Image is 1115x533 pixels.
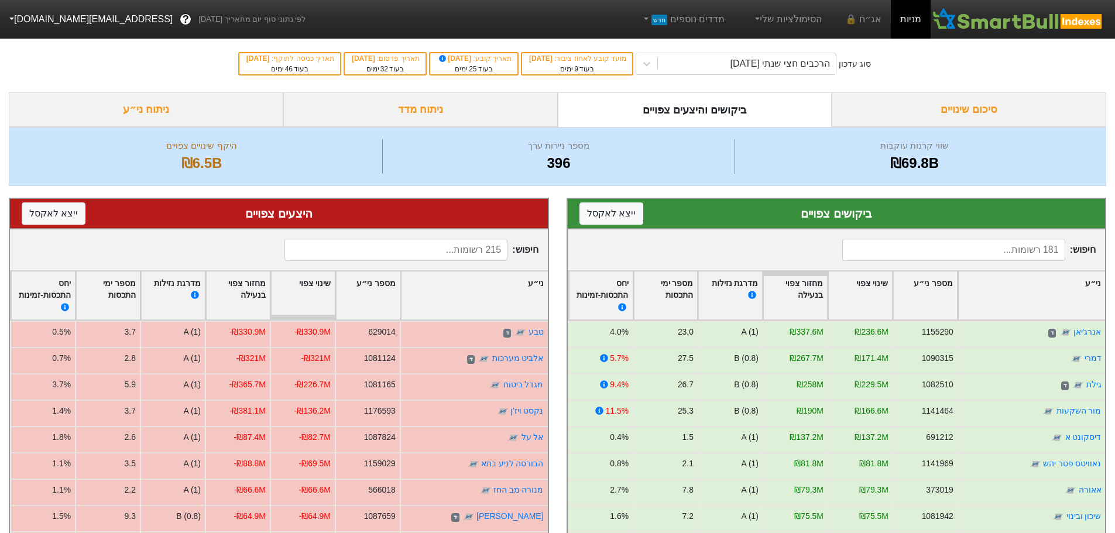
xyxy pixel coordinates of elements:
[451,513,459,522] span: ד
[24,153,379,174] div: ₪6.5B
[741,458,758,470] div: A (1)
[386,153,732,174] div: 396
[229,379,266,391] div: -₪365.7M
[842,239,1065,261] input: 181 רשומות...
[677,379,693,391] div: 26.7
[855,431,888,443] div: ₪137.2M
[855,326,888,338] div: ₪236.6M
[730,57,831,71] div: הרכבים חצי שנתי [DATE]
[284,239,507,261] input: 215 רשומות...
[677,326,693,338] div: 23.0
[763,271,827,320] div: Toggle SortBy
[574,65,578,73] span: 9
[145,277,201,314] div: מדרגת נזילות
[682,510,693,522] div: 7.2
[436,64,512,74] div: בעוד ימים
[229,405,266,417] div: -₪381.1M
[1072,380,1084,391] img: tase link
[184,431,201,443] div: A (1)
[958,271,1105,320] div: Toggle SortBy
[184,352,201,364] div: A (1)
[1051,432,1063,444] img: tase link
[503,329,511,338] span: ד
[234,484,266,496] div: -₪66.6M
[198,13,306,25] span: לפי נתוני סוף יום מתאריך [DATE]
[468,459,479,470] img: tase link
[1048,329,1055,338] span: ד
[283,92,558,127] div: ניתוח מדד
[698,271,762,320] div: Toggle SortBy
[11,271,75,320] div: Toggle SortBy
[245,53,334,64] div: תאריך כניסה לתוקף :
[921,352,953,364] div: 1090315
[859,484,888,496] div: ₪79.3M
[893,271,957,320] div: Toggle SortBy
[183,12,189,27] span: ?
[125,352,136,364] div: 2.8
[364,405,396,417] div: 1176593
[294,326,331,338] div: -₪330.9M
[797,379,824,391] div: ₪258M
[184,379,201,391] div: A (1)
[610,326,629,338] div: 4.0%
[514,327,526,339] img: tase link
[605,405,628,417] div: 11.5%
[469,65,476,73] span: 25
[351,53,420,64] div: תאריך פרסום :
[234,510,266,522] div: -₪64.9M
[351,64,420,74] div: בעוד ימים
[497,406,509,418] img: tase link
[1071,353,1082,365] img: tase link
[52,458,71,470] div: 1.1%
[352,54,377,63] span: [DATE]
[489,380,501,391] img: tase link
[682,458,693,470] div: 2.1
[677,352,693,364] div: 27.5
[610,431,629,443] div: 0.4%
[510,406,544,415] a: נקסט ויז'ן
[1056,406,1101,415] a: מור השקעות
[1086,380,1101,389] a: גילת
[507,432,519,444] img: tase link
[284,239,538,261] span: חיפוש :
[125,458,136,470] div: 3.5
[610,458,629,470] div: 0.8%
[1073,327,1101,336] a: אנרג'יאן
[492,353,544,363] a: אלביט מערכות
[1042,406,1054,418] img: tase link
[125,484,136,496] div: 2.2
[15,277,71,314] div: יחס התכסות-זמינות
[741,431,758,443] div: A (1)
[1042,459,1101,468] a: נאוויטס פטר יהש
[52,431,71,443] div: 1.8%
[859,458,888,470] div: ₪81.8M
[790,326,823,338] div: ₪337.6M
[921,458,953,470] div: 1141969
[236,352,265,364] div: -₪321M
[1066,511,1101,521] a: שיכון ובינוי
[463,511,475,523] img: tase link
[467,355,475,364] span: ד
[738,139,1091,153] div: שווי קרנות עוקבות
[1065,432,1101,442] a: דיסקונט א
[503,380,544,389] a: מגדל ביטוח
[480,485,492,497] img: tase link
[336,271,400,320] div: Toggle SortBy
[794,510,824,522] div: ₪75.5M
[301,352,330,364] div: -₪321M
[184,326,201,338] div: A (1)
[437,54,474,63] span: [DATE]
[125,326,136,338] div: 3.7
[476,511,543,521] a: [PERSON_NAME]
[299,510,331,522] div: -₪64.9M
[855,405,888,417] div: ₪166.6M
[855,379,888,391] div: ₪229.5M
[522,432,544,442] a: אל על
[790,431,823,443] div: ₪137.2M
[364,458,396,470] div: 1159029
[76,271,140,320] div: Toggle SortBy
[234,431,266,443] div: -₪87.4M
[1084,353,1101,363] a: דמרי
[364,352,396,364] div: 1081124
[921,326,953,338] div: 1155290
